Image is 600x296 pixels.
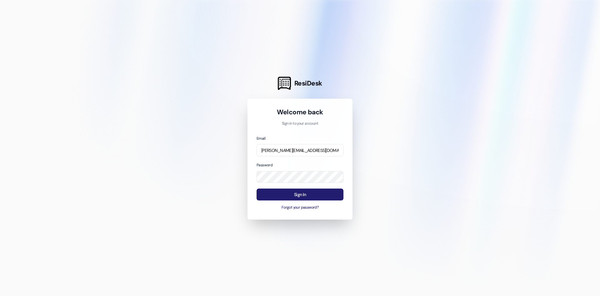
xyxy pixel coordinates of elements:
input: name@example.com [257,144,343,156]
span: ResiDesk [294,79,322,88]
label: Email [257,136,265,141]
button: Sign In [257,189,343,201]
label: Password [257,163,272,168]
img: ResiDesk Logo [278,77,291,90]
h1: Welcome back [257,108,343,117]
p: Sign in to your account [257,121,343,127]
button: Forgot your password? [257,205,343,210]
